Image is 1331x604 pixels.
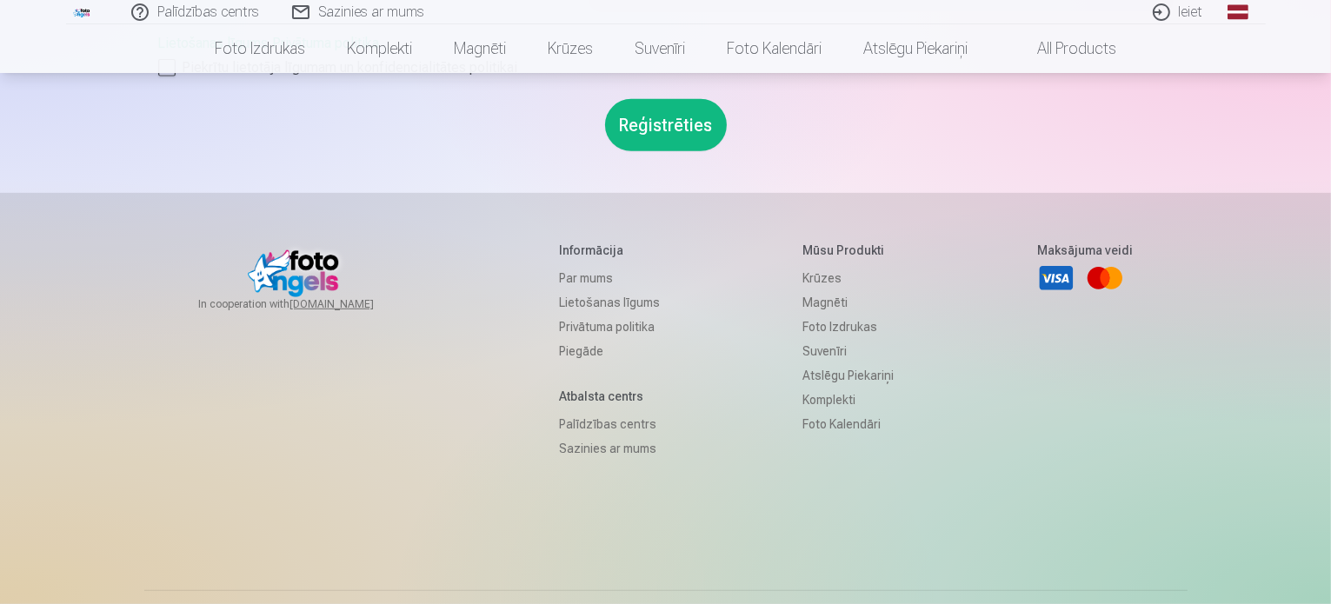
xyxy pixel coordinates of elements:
[194,24,326,73] a: Foto izdrukas
[802,315,894,339] a: Foto izdrukas
[559,339,660,363] a: Piegāde
[559,412,660,436] a: Palīdzības centrs
[802,412,894,436] a: Foto kalendāri
[988,24,1137,73] a: All products
[198,297,416,311] span: In cooperation with
[1037,242,1133,259] h5: Maksājuma veidi
[1037,259,1075,297] a: Visa
[706,24,842,73] a: Foto kalendāri
[802,266,894,290] a: Krūzes
[559,242,660,259] h5: Informācija
[802,242,894,259] h5: Mūsu produkti
[559,266,660,290] a: Par mums
[326,24,433,73] a: Komplekti
[802,388,894,412] a: Komplekti
[73,7,92,17] img: /fa1
[802,339,894,363] a: Suvenīri
[842,24,988,73] a: Atslēgu piekariņi
[1086,259,1124,297] a: Mastercard
[605,99,727,151] button: Reģistrēties
[802,290,894,315] a: Magnēti
[614,24,706,73] a: Suvenīri
[433,24,527,73] a: Magnēti
[802,363,894,388] a: Atslēgu piekariņi
[289,297,416,311] a: [DOMAIN_NAME]
[559,436,660,461] a: Sazinies ar mums
[527,24,614,73] a: Krūzes
[559,290,660,315] a: Lietošanas līgums
[559,315,660,339] a: Privātuma politika
[559,388,660,405] h5: Atbalsta centrs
